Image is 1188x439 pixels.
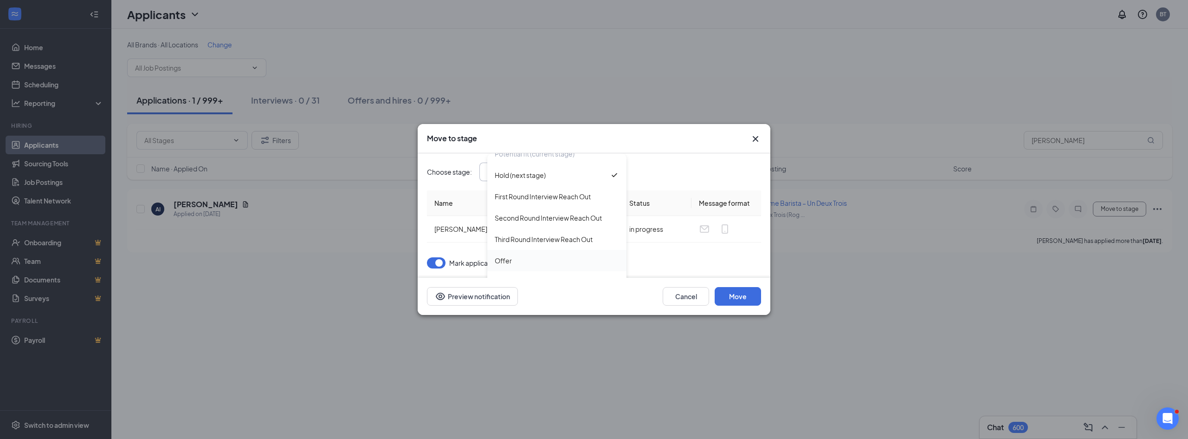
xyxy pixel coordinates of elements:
[495,149,575,159] div: Potential fit (current stage)
[750,133,761,144] button: Close
[495,170,546,180] div: Hold (next stage)
[610,170,619,180] svg: Checkmark
[663,287,709,306] button: Cancel
[750,133,761,144] svg: Cross
[427,133,477,144] h3: Move to stage
[622,216,691,242] td: in progress
[427,167,472,177] span: Choose stage :
[495,234,593,244] div: Third Round Interview Reach Out
[495,191,591,202] div: First Round Interview Reach Out
[715,287,761,306] button: Move
[434,225,487,233] span: [PERSON_NAME]
[495,256,512,266] div: Offer
[719,223,730,235] svg: MobileSms
[427,287,518,306] button: Preview notificationEye
[691,190,761,216] th: Message format
[1156,407,1179,430] iframe: Intercom live chat
[435,291,446,302] svg: Eye
[427,190,622,216] th: Name
[495,277,545,287] div: Hiring Complete
[449,257,591,269] span: Mark applicant(s) as Completed for Potential fit
[699,223,710,235] svg: Email
[622,190,691,216] th: Status
[495,213,602,223] div: Second Round Interview Reach Out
